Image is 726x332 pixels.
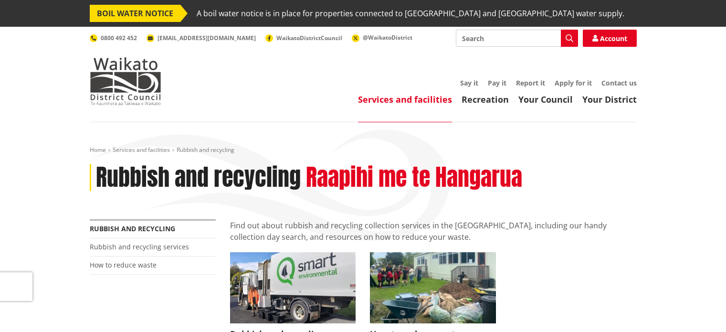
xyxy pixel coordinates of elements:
[518,94,573,105] a: Your Council
[96,164,301,192] h1: Rubbish and recycling
[265,34,342,42] a: WaikatoDistrictCouncil
[555,78,592,87] a: Apply for it
[90,224,175,233] a: Rubbish and recycling
[113,146,170,154] a: Services and facilities
[90,57,161,105] img: Waikato District Council - Te Kaunihera aa Takiwaa o Waikato
[358,94,452,105] a: Services and facilities
[276,34,342,42] span: WaikatoDistrictCouncil
[460,78,478,87] a: Say it
[197,5,624,22] span: A boil water notice is in place for properties connected to [GEOGRAPHIC_DATA] and [GEOGRAPHIC_DAT...
[177,146,234,154] span: Rubbish and recycling
[582,94,637,105] a: Your District
[101,34,137,42] span: 0800 492 452
[370,252,496,323] img: Reducing waste
[90,146,106,154] a: Home
[90,34,137,42] a: 0800 492 452
[456,30,578,47] input: Search input
[90,260,157,269] a: How to reduce waste
[516,78,545,87] a: Report it
[306,164,522,192] h2: Raapihi me te Hangarua
[488,78,506,87] a: Pay it
[90,146,637,154] nav: breadcrumb
[90,242,189,251] a: Rubbish and recycling services
[601,78,637,87] a: Contact us
[462,94,509,105] a: Recreation
[90,5,180,22] span: BOIL WATER NOTICE
[158,34,256,42] span: [EMAIL_ADDRESS][DOMAIN_NAME]
[230,252,356,323] img: Rubbish and recycling services
[363,33,412,42] span: @WaikatoDistrict
[352,33,412,42] a: @WaikatoDistrict
[147,34,256,42] a: [EMAIL_ADDRESS][DOMAIN_NAME]
[230,220,637,243] p: Find out about rubbish and recycling collection services in the [GEOGRAPHIC_DATA], including our ...
[583,30,637,47] a: Account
